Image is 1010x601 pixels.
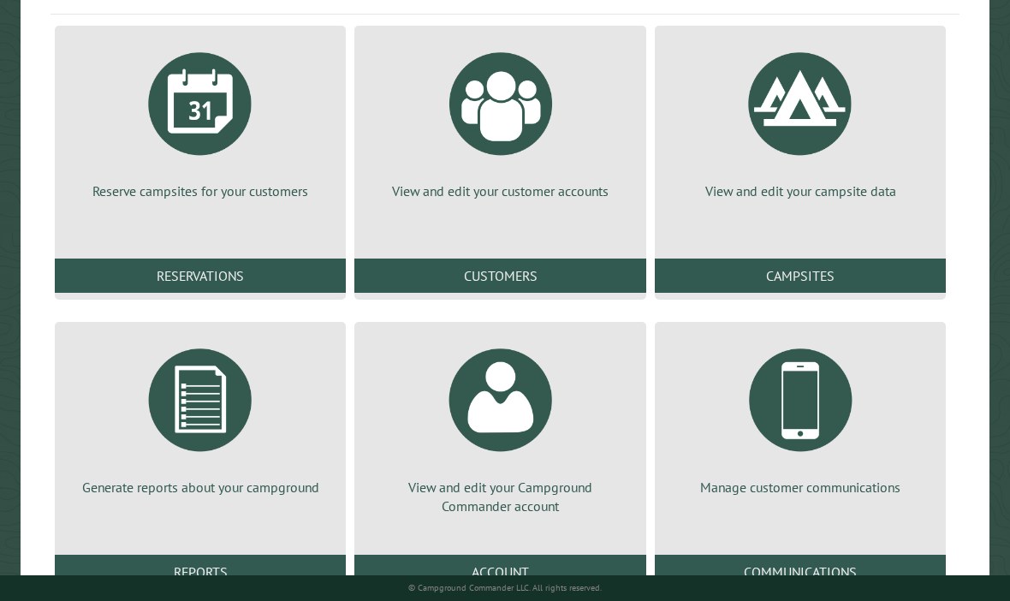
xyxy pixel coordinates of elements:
a: Reservations [55,259,346,293]
a: Account [354,555,645,589]
a: Reports [55,555,346,589]
small: © Campground Commander LLC. All rights reserved. [408,582,602,593]
p: Manage customer communications [675,478,925,497]
p: Generate reports about your campground [75,478,325,497]
a: Generate reports about your campground [75,336,325,497]
p: Reserve campsites for your customers [75,181,325,200]
a: Reserve campsites for your customers [75,39,325,200]
a: View and edit your Campground Commander account [375,336,625,516]
a: View and edit your campsite data [675,39,925,200]
p: View and edit your customer accounts [375,181,625,200]
a: View and edit your customer accounts [375,39,625,200]
p: View and edit your campsite data [675,181,925,200]
a: Campsites [655,259,946,293]
a: Customers [354,259,645,293]
p: View and edit your Campground Commander account [375,478,625,516]
a: Manage customer communications [675,336,925,497]
a: Communications [655,555,946,589]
